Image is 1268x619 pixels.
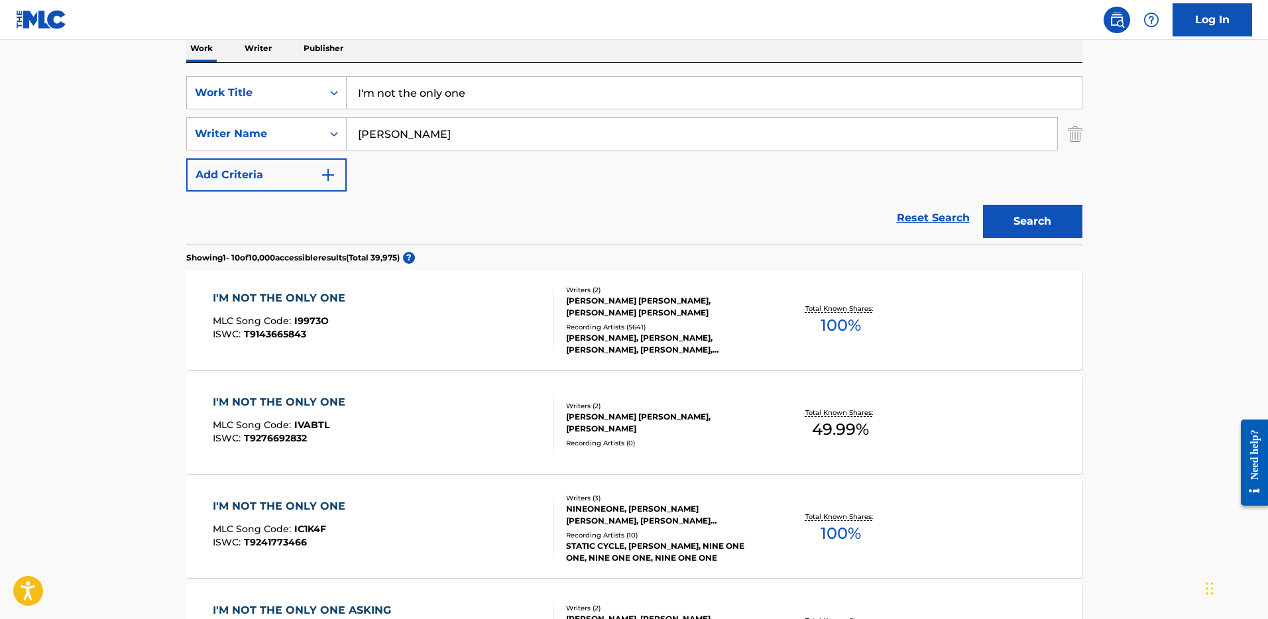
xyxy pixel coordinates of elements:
div: Recording Artists ( 10 ) [566,530,766,540]
div: NINEONEONE, [PERSON_NAME] [PERSON_NAME], [PERSON_NAME] [PERSON_NAME] [566,503,766,527]
span: ISWC : [213,328,244,340]
a: I'M NOT THE ONLY ONEMLC Song Code:IC1K4FISWC:T9241773466Writers (3)NINEONEONE, [PERSON_NAME] [PER... [186,478,1082,578]
div: Drag [1206,569,1214,608]
span: 100 % [821,522,861,545]
span: MLC Song Code : [213,523,294,535]
img: search [1109,12,1125,28]
div: STATIC CYCLE, [PERSON_NAME], NINE ONE ONE, NINE ONE ONE, NINE ONE ONE [566,540,766,564]
span: MLC Song Code : [213,419,294,431]
div: Writers ( 2 ) [566,603,766,613]
img: help [1143,12,1159,28]
span: T9276692832 [244,432,307,444]
p: Work [186,34,217,62]
span: IVABTL [294,419,329,431]
div: [PERSON_NAME] [PERSON_NAME], [PERSON_NAME] [PERSON_NAME] [566,295,766,319]
p: Total Known Shares: [805,512,876,522]
span: T9143665843 [244,328,306,340]
div: Writer Name [195,126,314,142]
span: ISWC : [213,432,244,444]
div: Writers ( 2 ) [566,401,766,411]
p: Total Known Shares: [805,304,876,313]
p: Publisher [300,34,347,62]
img: Delete Criterion [1068,117,1082,150]
a: Log In [1173,3,1252,36]
a: Reset Search [890,203,976,233]
a: I'M NOT THE ONLY ONEMLC Song Code:I9973OISWC:T9143665843Writers (2)[PERSON_NAME] [PERSON_NAME], [... [186,270,1082,370]
p: Writer [241,34,276,62]
div: Work Title [195,85,314,101]
div: Recording Artists ( 0 ) [566,438,766,448]
div: [PERSON_NAME] [PERSON_NAME], [PERSON_NAME] [566,411,766,435]
span: MLC Song Code : [213,315,294,327]
div: I'M NOT THE ONLY ONE [213,498,352,514]
img: 9d2ae6d4665cec9f34b9.svg [320,167,336,183]
span: I9973O [294,315,329,327]
div: I'M NOT THE ONLY ONE [213,290,352,306]
span: ? [403,252,415,264]
div: Recording Artists ( 5641 ) [566,322,766,332]
span: ISWC : [213,536,244,548]
div: Help [1138,7,1165,33]
div: Writers ( 3 ) [566,493,766,503]
button: Add Criteria [186,158,347,192]
div: Writers ( 2 ) [566,285,766,295]
div: I'M NOT THE ONLY ONE [213,394,352,410]
span: T9241773466 [244,536,307,548]
p: Showing 1 - 10 of 10,000 accessible results (Total 39,975 ) [186,252,400,264]
iframe: Chat Widget [1202,555,1268,619]
a: I'M NOT THE ONLY ONEMLC Song Code:IVABTLISWC:T9276692832Writers (2)[PERSON_NAME] [PERSON_NAME], [... [186,374,1082,474]
span: 100 % [821,313,861,337]
form: Search Form [186,76,1082,245]
a: Public Search [1104,7,1130,33]
div: [PERSON_NAME], [PERSON_NAME], [PERSON_NAME], [PERSON_NAME], [PERSON_NAME], [PERSON_NAME], [PERSON... [566,332,766,356]
iframe: Resource Center [1231,410,1268,516]
span: 49.99 % [812,418,869,441]
p: Total Known Shares: [805,408,876,418]
img: MLC Logo [16,10,67,29]
button: Search [983,205,1082,238]
span: IC1K4F [294,523,326,535]
div: I'M NOT THE ONLY ONE ASKING [213,602,398,618]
